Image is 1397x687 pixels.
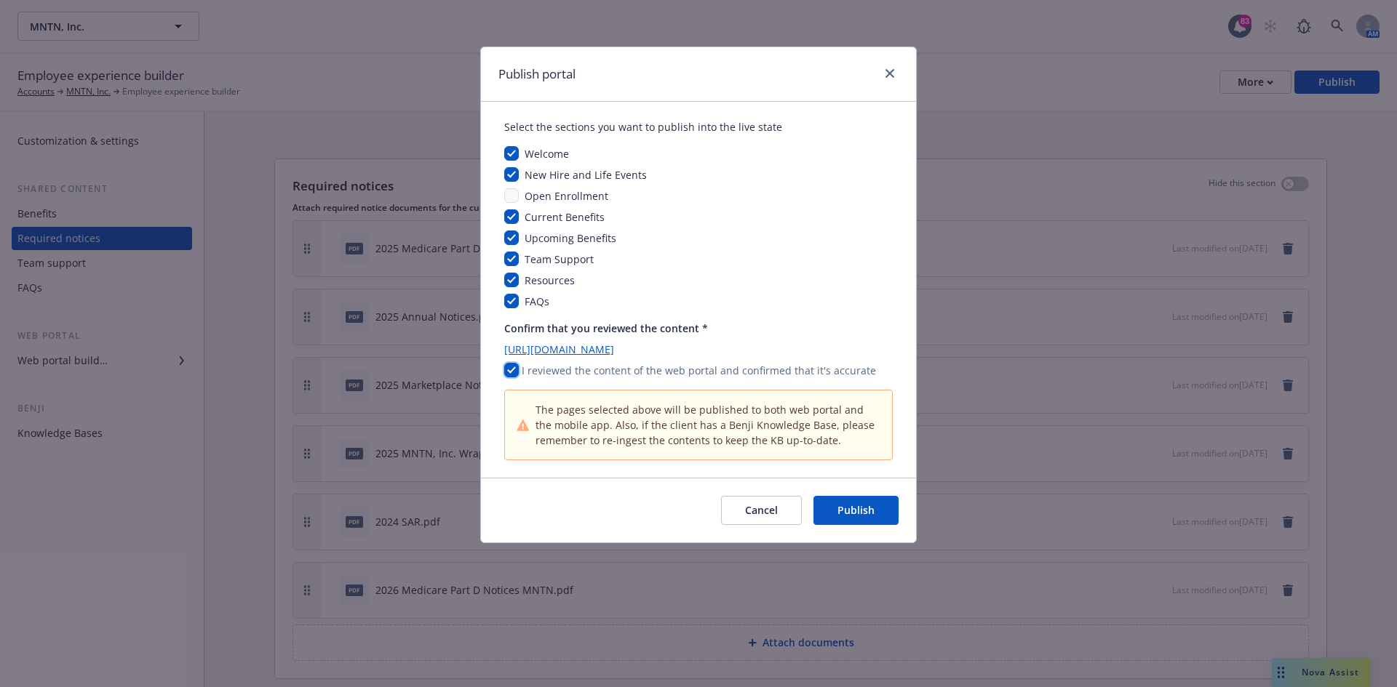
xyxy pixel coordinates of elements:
[525,168,647,182] span: New Hire and Life Events
[813,496,899,525] button: Publish
[525,273,575,287] span: Resources
[837,503,875,517] span: Publish
[504,119,893,134] div: Select the sections you want to publish into the live state
[881,65,899,82] a: close
[525,231,616,245] span: Upcoming Benefits
[536,402,880,448] span: The pages selected above will be published to both web portal and the mobile app. Also, if the cl...
[525,147,569,161] span: Welcome
[525,210,605,224] span: Current Benefits
[525,189,608,203] span: Open Enrollment
[504,321,893,336] p: Confirm that you reviewed the content *
[721,496,802,525] button: Cancel
[504,342,893,357] a: [URL][DOMAIN_NAME]
[525,252,594,266] span: Team Support
[522,363,876,378] p: I reviewed the content of the web portal and confirmed that it's accurate
[745,503,778,517] span: Cancel
[525,294,549,308] span: FAQs
[498,65,576,84] h1: Publish portal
